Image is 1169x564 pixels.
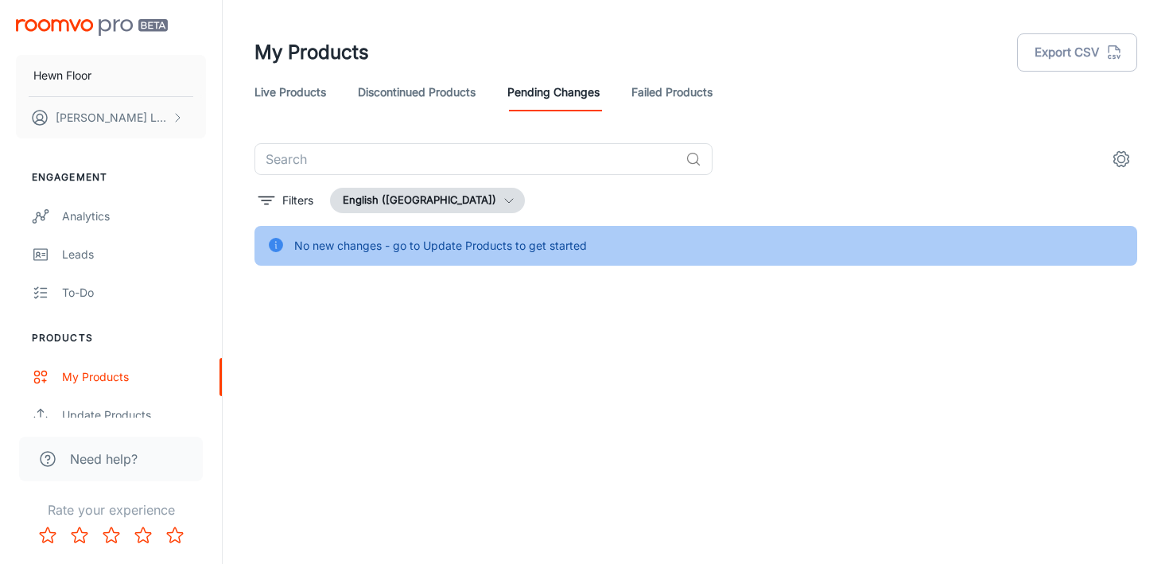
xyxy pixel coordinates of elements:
[294,231,587,261] div: No new changes - go to Update Products to get started
[1105,143,1137,175] button: settings
[16,55,206,96] button: Hewn Floor
[631,73,713,111] a: Failed Products
[62,208,206,225] div: Analytics
[62,246,206,263] div: Leads
[16,97,206,138] button: [PERSON_NAME] Lightman
[254,73,326,111] a: Live Products
[507,73,600,111] a: Pending Changes
[254,38,369,67] h1: My Products
[16,19,168,36] img: Roomvo PRO Beta
[254,188,317,213] button: filter
[1017,33,1137,72] button: Export CSV
[358,73,476,111] a: Discontinued Products
[254,143,679,175] input: Search
[56,109,168,126] p: [PERSON_NAME] Lightman
[62,284,206,301] div: To-do
[33,67,91,84] p: Hewn Floor
[330,188,525,213] button: English ([GEOGRAPHIC_DATA])
[282,192,313,209] p: Filters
